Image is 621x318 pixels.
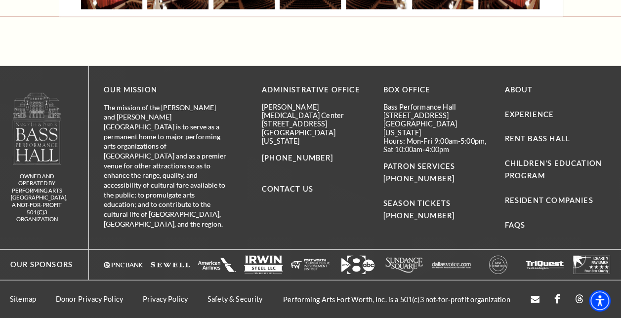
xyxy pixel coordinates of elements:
[143,295,188,303] a: Privacy Policy
[383,111,490,119] p: [STREET_ADDRESS]
[338,256,377,274] a: Logo featuring the number "8" with an arrow and "abc" in a modern design. - open in a new tab
[525,256,564,274] img: The image is completely blank or white.
[198,256,237,274] a: The image is completely blank or white. - open in a new tab
[531,295,539,304] a: Open this option - open in a new tab
[104,256,143,274] a: Logo of PNC Bank in white text with a triangular symbol. - open in a new tab - target website may...
[262,84,369,96] p: Administrative Office
[151,256,190,274] img: The image is completely blank or white.
[262,103,369,120] p: [PERSON_NAME][MEDICAL_DATA] Center
[385,256,424,274] a: Logo of Sundance Square, featuring stylized text in white. - open in a new tab
[383,137,490,154] p: Hours: Mon-Fri 9:00am-5:00pm, Sat 10:00am-4:00pm
[554,294,560,305] a: facebook - open in a new tab
[589,290,611,312] div: Accessibility Menu
[504,110,554,119] a: Experience
[207,295,262,303] a: Safety & Security
[504,221,525,229] a: FAQs
[1,259,73,271] p: Our Sponsors
[244,256,283,274] a: Logo of Irwin Steel LLC, featuring the company name in bold letters with a simple design. - open ...
[104,84,227,96] p: OUR MISSION
[479,256,518,274] a: A circular logo with the text "KIM CLASSIFIED" in the center, featuring a bold, modern design. - ...
[273,295,520,304] p: Performing Arts Fort Worth, Inc. is a 501(c)3 not-for-profit organization
[572,256,611,274] img: The image is completely blank or white.
[262,152,369,164] p: [PHONE_NUMBER]
[10,295,36,303] a: Sitemap
[572,256,611,274] a: The image is completely blank or white. - open in a new tab
[151,256,190,274] a: The image is completely blank or white. - open in a new tab
[338,256,377,274] img: Logo featuring the number "8" with an arrow and "abc" in a modern design.
[504,134,570,143] a: Rent Bass Hall
[198,256,237,274] img: The image is completely blank or white.
[262,119,369,128] p: [STREET_ADDRESS]
[432,256,471,274] img: The image features a simple white background with text that appears to be a logo or brand name.
[383,160,490,185] p: PATRON SERVICES [PHONE_NUMBER]
[504,159,601,180] a: Children's Education Program
[383,185,490,222] p: SEASON TICKETS [PHONE_NUMBER]
[104,103,227,229] p: The mission of the [PERSON_NAME] and [PERSON_NAME][GEOGRAPHIC_DATA] is to serve as a permanent ho...
[262,128,369,146] p: [GEOGRAPHIC_DATA][US_STATE]
[525,256,564,274] a: The image is completely blank or white. - open in a new tab
[262,185,313,193] a: Contact Us
[479,256,518,274] img: A circular logo with the text "KIM CLASSIFIED" in the center, featuring a bold, modern design.
[244,256,283,274] img: Logo of Irwin Steel LLC, featuring the company name in bold letters with a simple design.
[383,103,490,111] p: Bass Performance Hall
[383,84,490,96] p: BOX OFFICE
[432,256,471,274] a: The image features a simple white background with text that appears to be a logo or brand name. -...
[504,196,593,204] a: Resident Companies
[12,92,62,165] img: owned and operated by Performing Arts Fort Worth, A NOT-FOR-PROFIT 501(C)3 ORGANIZATION
[11,173,63,223] p: owned and operated by Performing Arts [GEOGRAPHIC_DATA], A NOT-FOR-PROFIT 501(C)3 ORGANIZATION
[385,256,424,274] img: Logo of Sundance Square, featuring stylized text in white.
[504,85,533,94] a: About
[575,294,584,305] a: threads.com - open in a new tab
[56,295,123,303] a: Donor Privacy Policy
[383,119,490,137] p: [GEOGRAPHIC_DATA][US_STATE]
[104,256,143,274] img: Logo of PNC Bank in white text with a triangular symbol.
[291,256,330,274] img: The image is completely blank or white.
